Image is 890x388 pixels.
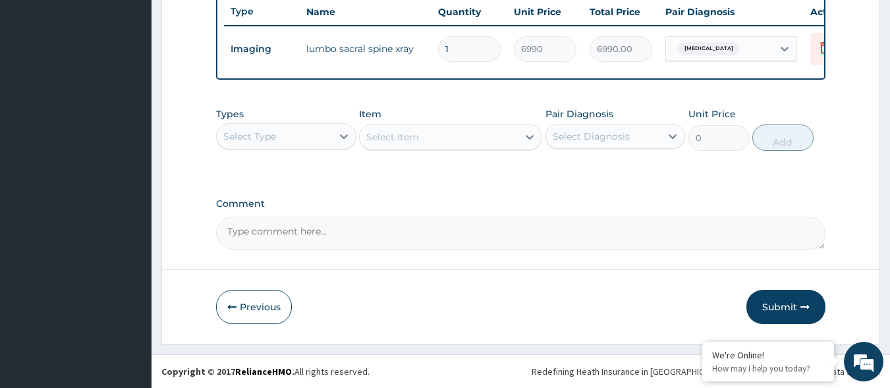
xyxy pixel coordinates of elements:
[688,107,736,121] label: Unit Price
[152,354,890,388] footer: All rights reserved.
[746,290,825,324] button: Submit
[69,74,221,91] div: Chat with us now
[678,42,740,55] span: [MEDICAL_DATA]
[300,36,431,62] td: lumbo sacral spine xray
[7,253,251,299] textarea: Type your message and hit 'Enter'
[216,7,248,38] div: Minimize live chat window
[553,130,630,143] div: Select Diagnosis
[359,107,381,121] label: Item
[235,366,292,377] a: RelianceHMO
[545,107,613,121] label: Pair Diagnosis
[712,363,824,374] p: How may I help you today?
[532,365,880,378] div: Redefining Heath Insurance in [GEOGRAPHIC_DATA] using Telemedicine and Data Science!
[712,349,824,361] div: We're Online!
[224,37,300,61] td: Imaging
[223,130,276,143] div: Select Type
[216,198,826,209] label: Comment
[24,66,53,99] img: d_794563401_company_1708531726252_794563401
[161,366,294,377] strong: Copyright © 2017 .
[216,290,292,324] button: Previous
[76,113,182,246] span: We're online!
[752,125,814,151] button: Add
[216,109,244,120] label: Types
